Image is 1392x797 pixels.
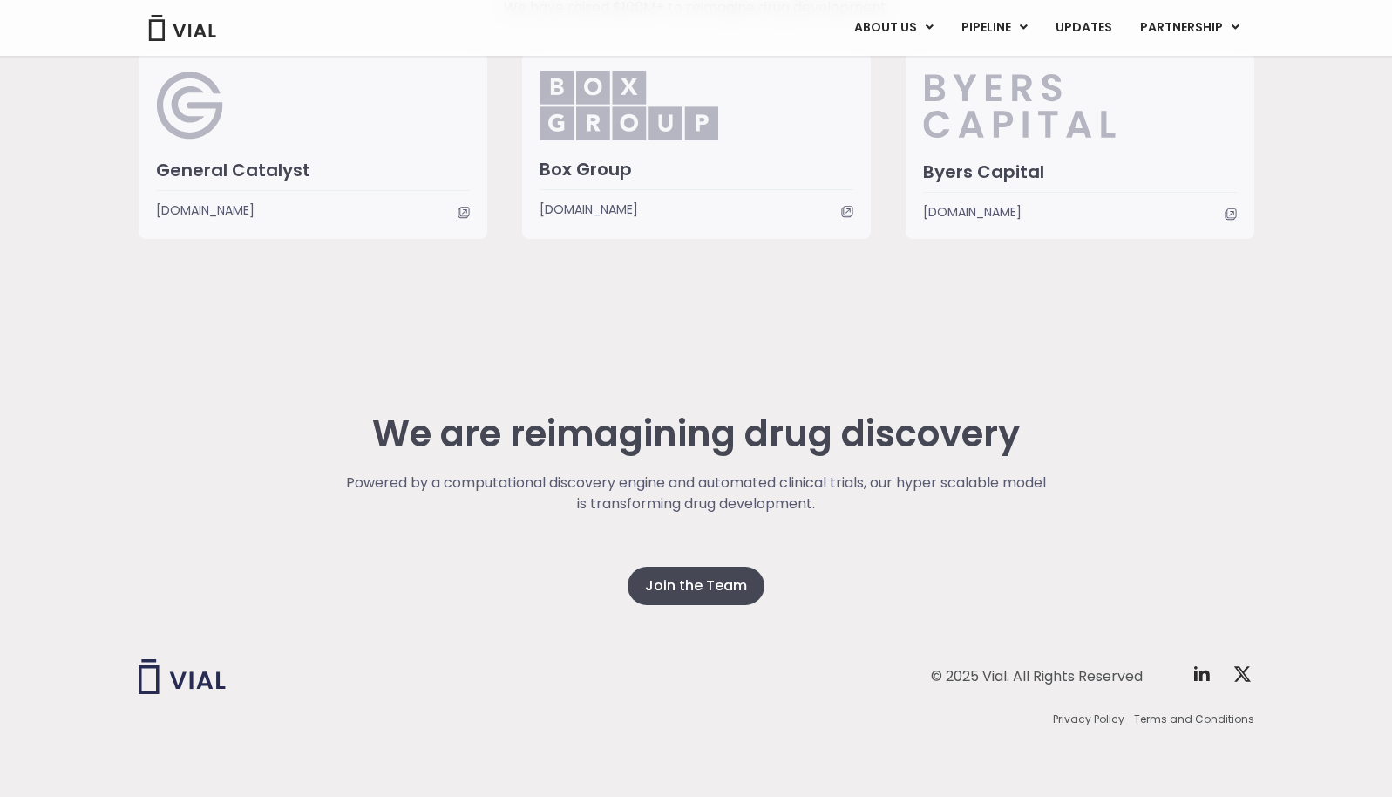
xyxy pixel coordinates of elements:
[923,160,1237,183] h3: Byers Capital
[923,202,1022,221] span: [DOMAIN_NAME]
[645,576,747,596] span: Join the Team
[1042,13,1125,43] a: UPDATES
[156,201,255,220] span: [DOMAIN_NAME]
[923,71,1185,140] img: Byers_Capital.svg
[139,659,226,694] img: Vial logo wih "Vial" spelled out
[931,667,1143,686] div: © 2025 Vial. All Rights Reserved
[1134,712,1254,727] a: Terms and Conditions
[1126,13,1253,43] a: PARTNERSHIPMenu Toggle
[156,201,470,220] a: [DOMAIN_NAME]
[540,71,718,140] img: Box_Group.png
[343,413,1049,455] h2: We are reimagining drug discovery
[156,71,225,140] img: General Catalyst Logo
[628,567,764,605] a: Join the Team
[147,15,217,41] img: Vial Logo
[840,13,947,43] a: ABOUT USMenu Toggle
[156,159,470,181] h3: General Catalyst
[923,202,1237,221] a: [DOMAIN_NAME]
[947,13,1041,43] a: PIPELINEMenu Toggle
[540,200,638,219] span: [DOMAIN_NAME]
[540,158,853,181] h3: Box Group
[343,473,1049,514] p: Powered by a computational discovery engine and automated clinical trials, our hyper scalable mod...
[1053,712,1124,727] a: Privacy Policy
[540,200,853,219] a: [DOMAIN_NAME]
